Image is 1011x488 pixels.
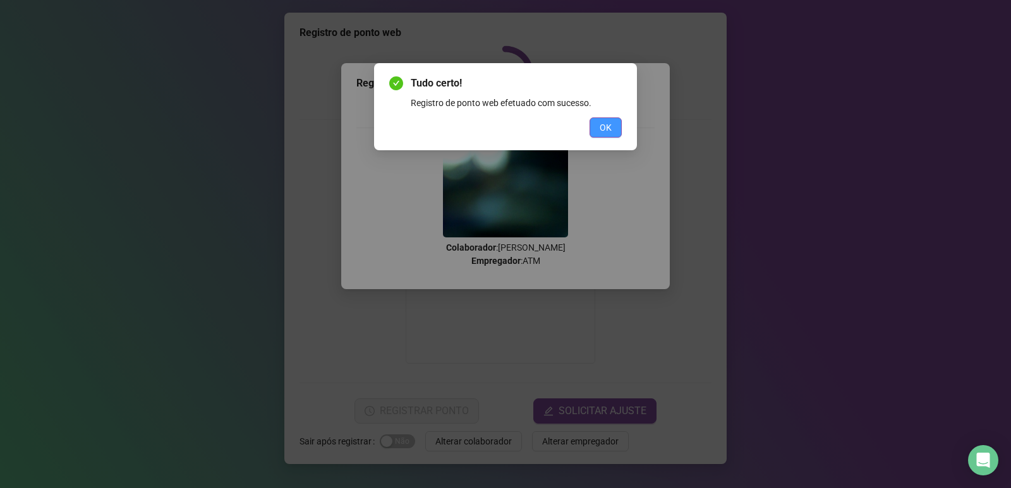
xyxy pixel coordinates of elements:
[389,76,403,90] span: check-circle
[600,121,612,134] span: OK
[411,96,622,110] div: Registro de ponto web efetuado com sucesso.
[411,76,622,91] span: Tudo certo!
[968,445,998,475] div: Open Intercom Messenger
[590,117,622,138] button: OK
